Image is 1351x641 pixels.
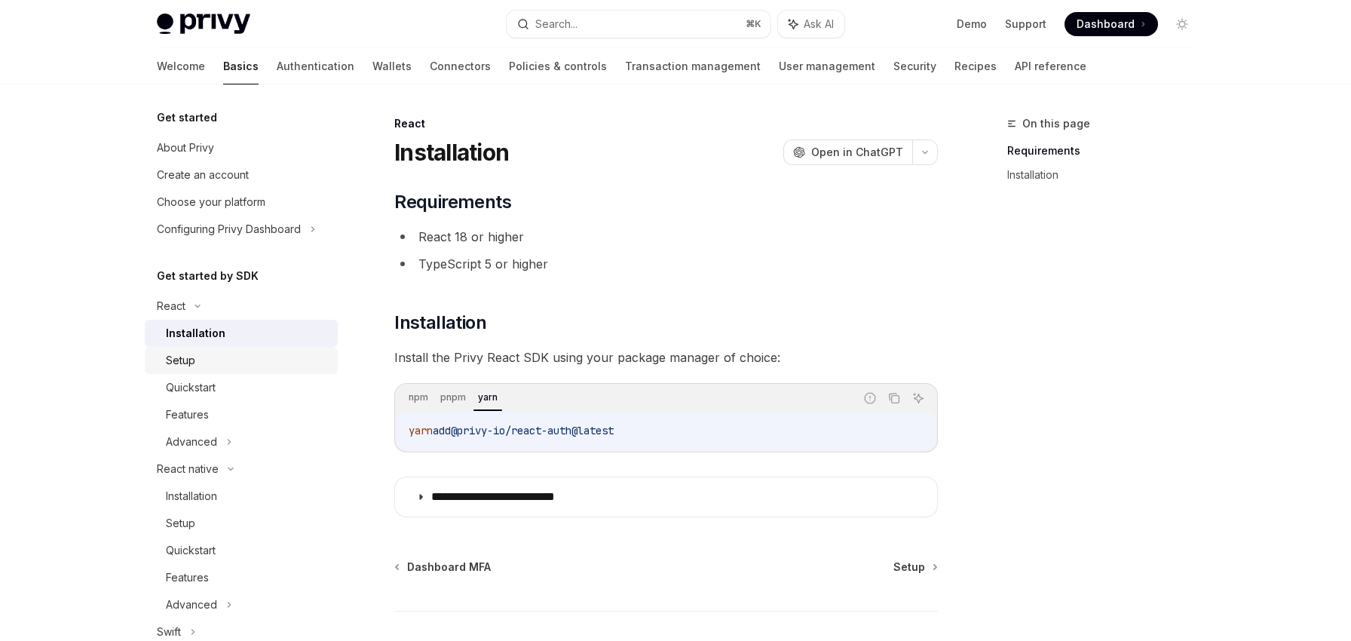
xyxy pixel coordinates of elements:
a: Setup [893,560,936,575]
a: Support [1005,17,1046,32]
span: add [433,424,451,437]
div: pnpm [436,388,470,406]
div: Features [166,406,209,424]
img: light logo [157,14,250,35]
button: Toggle dark mode [1170,12,1194,36]
div: React [157,297,185,315]
div: Installation [166,487,217,505]
div: Search... [535,15,577,33]
span: On this page [1022,115,1090,133]
a: Wallets [372,48,412,84]
a: Features [145,564,338,591]
a: Dashboard MFA [396,560,491,575]
a: Policies & controls [509,48,607,84]
span: Dashboard [1077,17,1135,32]
button: Ask AI [778,11,844,38]
h5: Get started by SDK [157,267,259,285]
button: Copy the contents from the code block [884,388,904,408]
a: Installation [145,483,338,510]
button: Open in ChatGPT [783,140,912,165]
span: Installation [394,311,486,335]
div: Advanced [166,596,217,614]
span: ⌘ K [746,18,761,30]
a: Authentication [277,48,354,84]
span: Requirements [394,190,511,214]
div: Setup [166,351,195,370]
h5: Get started [157,109,217,127]
div: Swift [157,623,181,641]
a: Basics [223,48,259,84]
div: Create an account [157,166,249,184]
a: Quickstart [145,537,338,564]
a: Installation [1007,163,1206,187]
a: User management [779,48,875,84]
span: Ask AI [804,17,834,32]
div: React [394,116,938,131]
div: Quickstart [166,541,216,560]
a: Create an account [145,161,338,189]
a: Quickstart [145,374,338,401]
div: Choose your platform [157,193,265,211]
div: Features [166,569,209,587]
a: Dashboard [1065,12,1158,36]
a: Recipes [954,48,997,84]
div: Installation [166,324,225,342]
a: Requirements [1007,139,1206,163]
span: @privy-io/react-auth@latest [451,424,614,437]
a: Connectors [430,48,491,84]
div: npm [404,388,433,406]
div: Advanced [166,433,217,451]
span: Open in ChatGPT [811,145,903,160]
span: yarn [409,424,433,437]
a: Setup [145,510,338,537]
div: Configuring Privy Dashboard [157,220,301,238]
span: Dashboard MFA [407,560,491,575]
a: API reference [1015,48,1086,84]
div: yarn [473,388,502,406]
div: React native [157,460,219,478]
button: Search...⌘K [507,11,770,38]
div: Quickstart [166,379,216,397]
div: About Privy [157,139,214,157]
a: Installation [145,320,338,347]
a: Transaction management [625,48,761,84]
a: Choose your platform [145,189,338,216]
button: Report incorrect code [860,388,880,408]
a: Demo [957,17,987,32]
button: Ask AI [908,388,928,408]
div: Setup [166,514,195,532]
h1: Installation [394,139,509,166]
li: React 18 or higher [394,226,938,247]
a: Setup [145,347,338,374]
a: Features [145,401,338,428]
a: Welcome [157,48,205,84]
a: About Privy [145,134,338,161]
li: TypeScript 5 or higher [394,253,938,274]
span: Install the Privy React SDK using your package manager of choice: [394,347,938,368]
span: Setup [893,560,925,575]
a: Security [893,48,936,84]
